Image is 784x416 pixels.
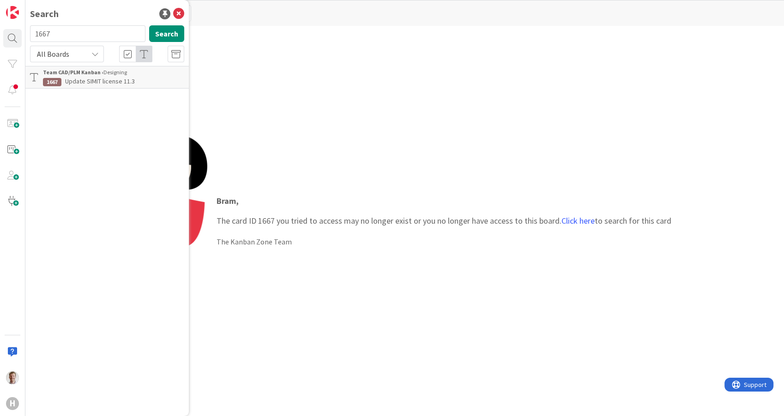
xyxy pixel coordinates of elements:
[25,66,189,89] a: Team CAD/PLM Kanban ›Designing1667Update SIMIT license 11.3
[43,69,103,76] b: Team CAD/PLM Kanban ›
[6,371,19,384] img: BO
[6,397,19,410] div: H
[6,6,19,19] img: Visit kanbanzone.com
[561,215,595,226] a: Click here
[19,1,42,12] span: Support
[43,68,184,77] div: Designing
[149,25,184,42] button: Search
[217,236,671,247] div: The Kanban Zone Team
[37,49,69,59] span: All Boards
[217,196,239,206] strong: Bram ,
[43,78,61,86] div: 1667
[217,195,671,227] p: The card ID 1667 you tried to access may no longer exist or you no longer have access to this boa...
[30,7,59,21] div: Search
[30,25,145,42] input: Search for title...
[65,77,135,85] span: Update SIMIT license 11.3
